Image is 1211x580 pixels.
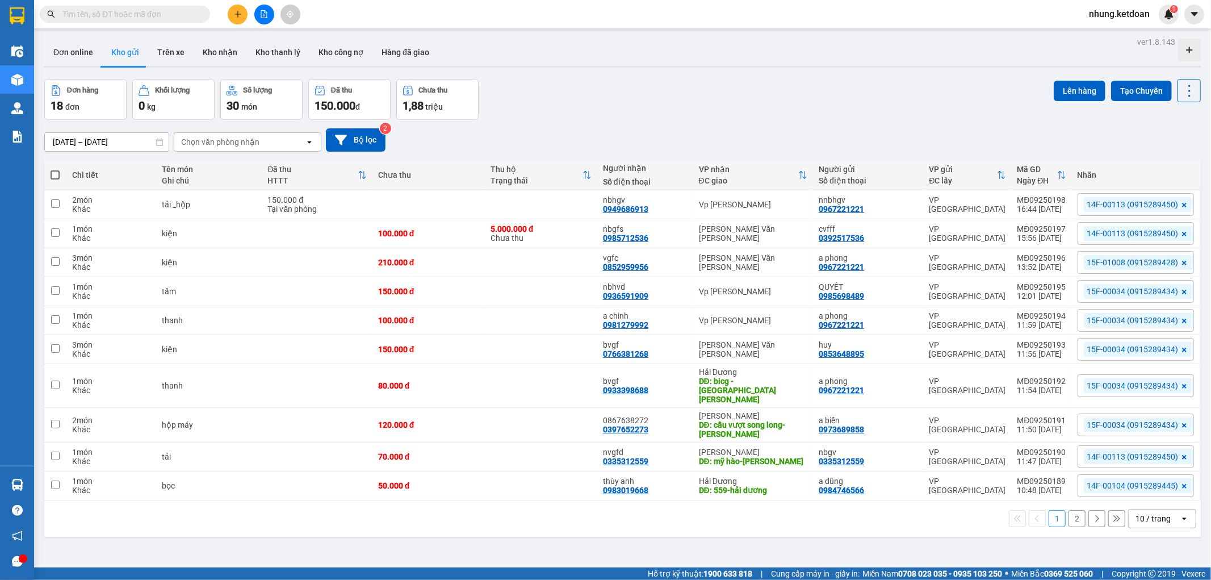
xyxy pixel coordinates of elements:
[1087,481,1179,491] span: 14F-00104 (0915289445)
[62,8,196,20] input: Tìm tên, số ĐT hoặc mã đơn
[425,102,443,111] span: triệu
[1087,344,1179,354] span: 15F-00034 (0915289434)
[1017,448,1066,457] div: MĐ09250190
[929,195,1006,214] div: VP [GEOGRAPHIC_DATA]
[162,345,257,354] div: kiện
[11,45,23,57] img: warehouse-icon
[1184,5,1204,24] button: caret-down
[308,79,391,120] button: Đã thu150.000đ
[1087,286,1179,297] span: 15F-00034 (0915289434)
[699,457,807,466] div: DĐ: mỹ hào-hưng yên
[603,253,688,262] div: vgfc
[699,200,807,209] div: Vp [PERSON_NAME]
[1017,262,1066,272] div: 13:52 [DATE]
[819,377,917,386] div: a phong
[491,165,583,174] div: Thu hộ
[12,531,23,541] span: notification
[1087,199,1179,210] span: 14F-00113 (0915289450)
[819,340,917,349] div: huy
[1189,9,1200,19] span: caret-down
[703,569,752,578] strong: 1900 633 818
[72,340,150,349] div: 3 món
[162,420,257,429] div: hộp máy
[315,99,355,112] span: 150.000
[72,224,150,233] div: 1 món
[1087,452,1179,462] span: 14F-00113 (0915289450)
[819,416,917,425] div: a biển
[162,176,257,185] div: Ghi chú
[699,287,807,296] div: Vp [PERSON_NAME]
[1087,228,1179,239] span: 14F-00113 (0915289450)
[819,477,917,486] div: a dũng
[228,5,248,24] button: plus
[72,233,150,243] div: Khác
[148,39,194,66] button: Trên xe
[929,176,997,185] div: ĐC lấy
[267,165,357,174] div: Đã thu
[254,5,274,24] button: file-add
[72,477,150,486] div: 1 món
[603,340,688,349] div: bvgf
[220,79,303,120] button: Số lượng30món
[155,86,190,94] div: Khối lượng
[699,340,807,358] div: [PERSON_NAME] Văn [PERSON_NAME]
[699,368,807,377] div: Hải Dương
[603,377,688,386] div: bvgf
[699,477,807,486] div: Hải Dương
[280,5,300,24] button: aim
[1180,514,1189,523] svg: open
[396,79,479,120] button: Chưa thu1,88 triệu
[267,205,366,214] div: Tại văn phòng
[1080,7,1159,21] span: nhung.ketdoan
[603,477,688,486] div: thùy anh
[72,282,150,291] div: 1 món
[1005,571,1008,576] span: ⚪️
[378,287,479,296] div: 150.000 đ
[12,505,23,516] span: question-circle
[485,160,597,190] th: Toggle SortBy
[1017,233,1066,243] div: 15:56 [DATE]
[491,176,583,185] div: Trạng thái
[11,479,23,491] img: warehouse-icon
[1017,224,1066,233] div: MĐ09250197
[378,316,479,325] div: 100.000 đ
[246,39,309,66] button: Kho thanh lý
[819,486,864,495] div: 0984746566
[693,160,813,190] th: Toggle SortBy
[234,10,242,18] span: plus
[1137,36,1175,48] div: ver 1.8.143
[1017,386,1066,395] div: 11:54 [DATE]
[1017,486,1066,495] div: 10:48 [DATE]
[699,411,807,420] div: [PERSON_NAME]
[1172,5,1176,13] span: 1
[819,320,864,329] div: 0967221221
[10,7,24,24] img: logo-vxr
[419,86,448,94] div: Chưa thu
[162,381,257,390] div: thanh
[603,177,688,186] div: Số điện thoại
[929,224,1006,243] div: VP [GEOGRAPHIC_DATA]
[243,86,272,94] div: Số lượng
[1017,195,1066,205] div: MĐ09250198
[72,349,150,358] div: Khác
[1087,381,1179,391] span: 15F-00034 (0915289434)
[380,123,391,134] sup: 2
[771,568,860,580] span: Cung cấp máy in - giấy in:
[819,311,917,320] div: a phong
[603,486,648,495] div: 0983019668
[819,205,864,214] div: 0967221221
[603,262,648,272] div: 0852959956
[162,229,257,238] div: kiện
[1017,291,1066,301] div: 12:01 [DATE]
[72,311,150,320] div: 1 món
[1017,165,1057,174] div: Mã GD
[72,170,150,180] div: Chi tiết
[72,291,150,301] div: Khác
[241,102,257,111] span: món
[102,39,148,66] button: Kho gửi
[147,102,156,111] span: kg
[819,233,864,243] div: 0392517536
[378,420,479,429] div: 120.000 đ
[1017,425,1066,434] div: 11:50 [DATE]
[262,160,372,190] th: Toggle SortBy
